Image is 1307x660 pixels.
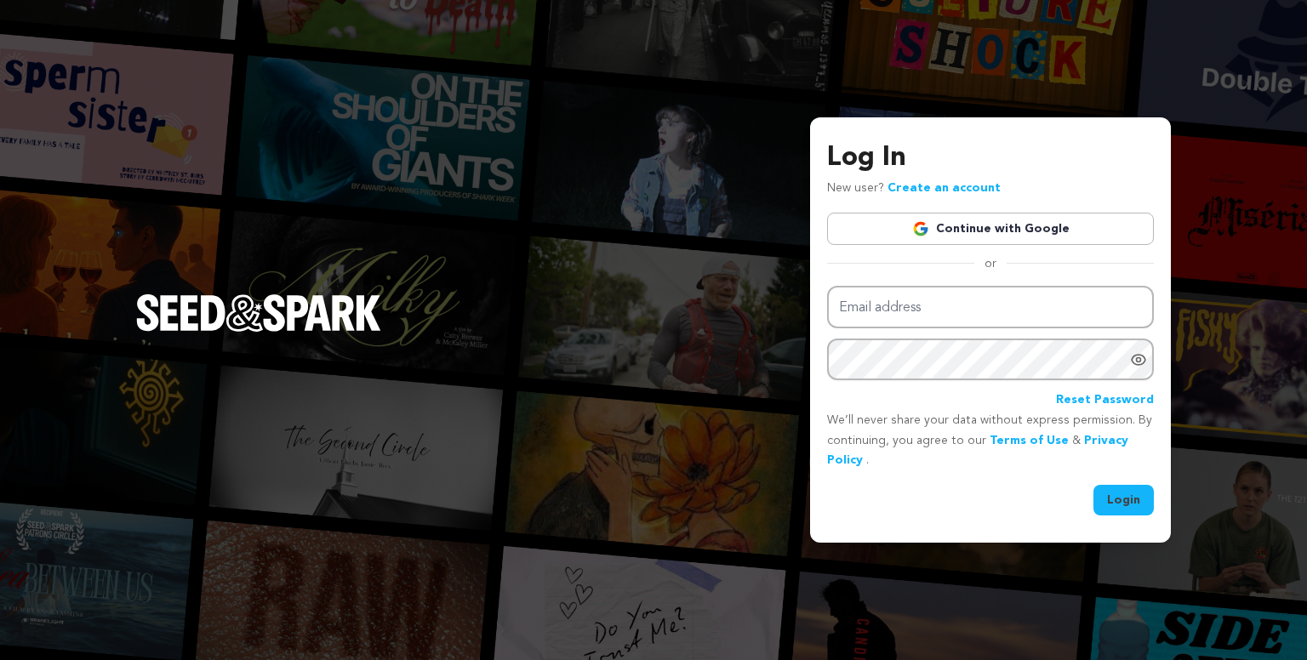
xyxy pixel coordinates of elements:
[136,294,381,366] a: Seed&Spark Homepage
[827,213,1154,245] a: Continue with Google
[974,255,1007,272] span: or
[827,286,1154,329] input: Email address
[1056,390,1154,411] a: Reset Password
[827,138,1154,179] h3: Log In
[888,182,1001,194] a: Create an account
[827,411,1154,471] p: We’ll never share your data without express permission. By continuing, you agree to our & .
[990,435,1069,447] a: Terms of Use
[827,179,1001,199] p: New user?
[912,220,929,237] img: Google logo
[1093,485,1154,515] button: Login
[1130,351,1147,368] a: Show password as plain text. Warning: this will display your password on the screen.
[136,294,381,332] img: Seed&Spark Logo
